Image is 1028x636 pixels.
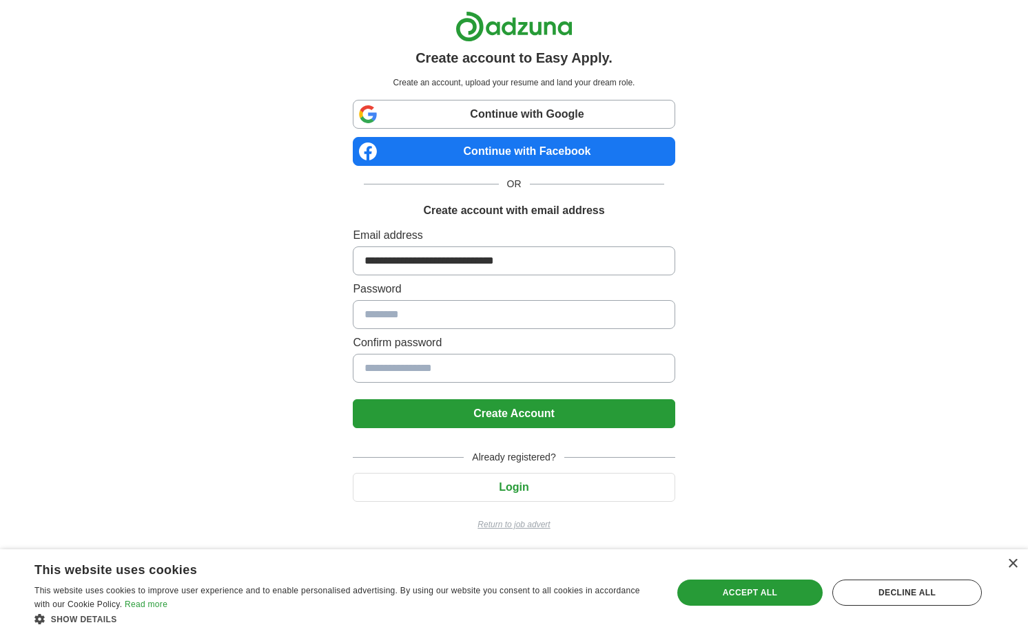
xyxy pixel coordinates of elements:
[353,399,675,428] button: Create Account
[464,450,564,465] span: Already registered?
[353,281,675,297] label: Password
[51,615,117,624] span: Show details
[353,473,675,502] button: Login
[34,558,619,578] div: This website uses cookies
[415,47,613,68] h1: Create account to Easy Apply.
[34,586,640,609] span: This website uses cookies to improve user experience and to enable personalised advertising. By u...
[353,518,675,531] a: Return to job advert
[1007,559,1018,569] div: Close
[423,202,604,219] h1: Create account with email address
[356,76,672,89] p: Create an account, upload your resume and land your dream role.
[353,137,675,166] a: Continue with Facebook
[125,600,167,609] a: Read more, opens a new window
[353,100,675,129] a: Continue with Google
[499,177,530,191] span: OR
[353,481,675,493] a: Login
[832,580,982,606] div: Decline all
[353,335,675,351] label: Confirm password
[455,11,573,42] img: Adzuna logo
[677,580,823,606] div: Accept all
[34,612,653,626] div: Show details
[353,227,675,244] label: Email address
